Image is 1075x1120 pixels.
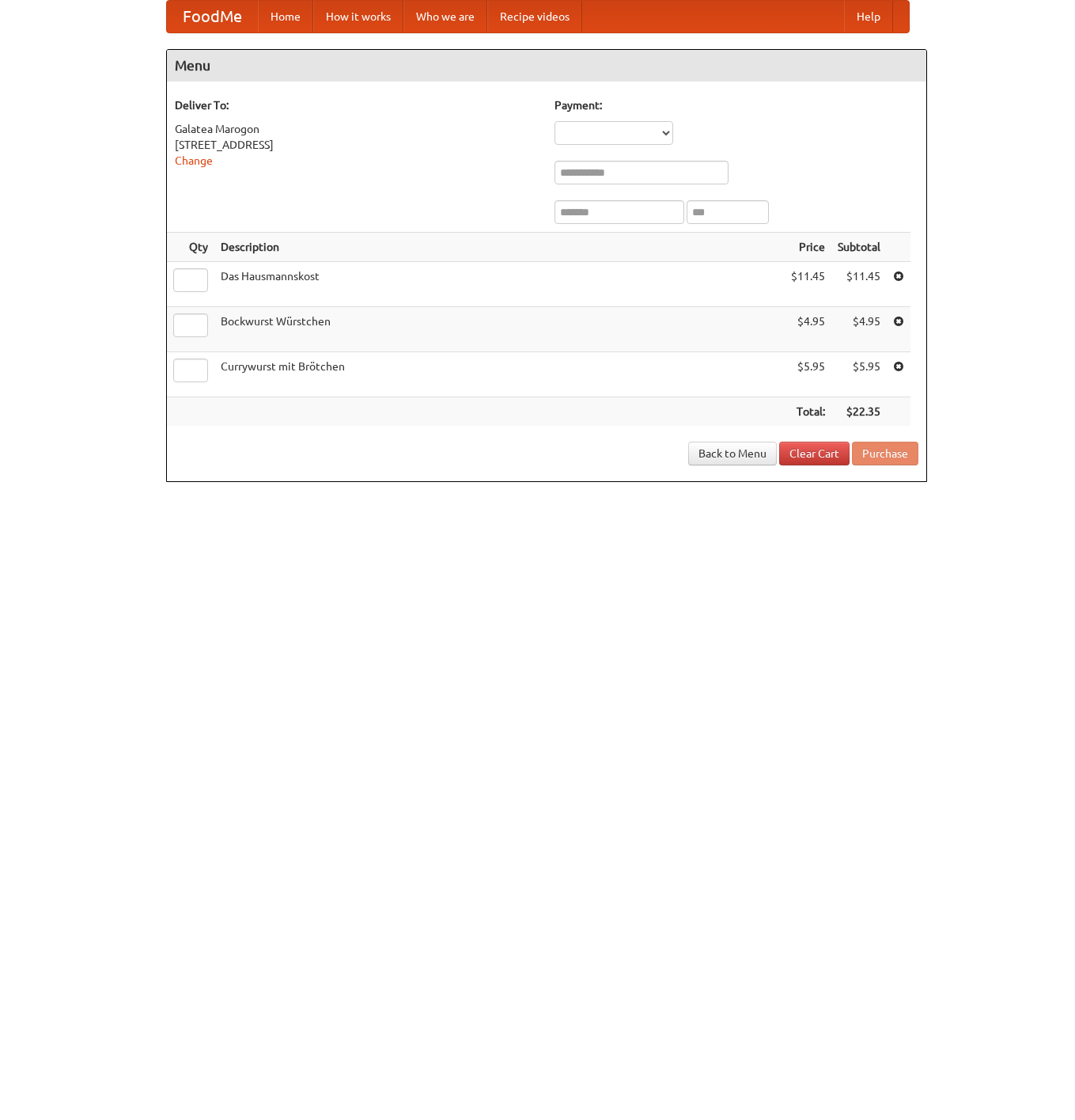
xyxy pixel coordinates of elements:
[175,137,539,153] div: [STREET_ADDRESS]
[831,262,887,307] td: $11.45
[214,352,785,397] td: Currywurst mit Brötchen
[167,233,214,262] th: Qty
[167,1,258,32] a: FoodMe
[852,442,918,465] button: Purchase
[844,1,893,32] a: Help
[785,397,831,427] th: Total:
[214,233,785,262] th: Description
[831,397,887,427] th: $22.35
[785,233,831,262] th: Price
[167,50,926,82] h4: Menu
[688,442,777,465] a: Back to Menu
[779,442,850,465] a: Clear Cart
[258,1,313,32] a: Home
[785,307,831,352] td: $4.95
[831,233,887,262] th: Subtotal
[175,154,213,167] a: Change
[214,307,785,352] td: Bockwurst Würstchen
[214,262,785,307] td: Das Hausmannskost
[831,352,887,397] td: $5.95
[313,1,403,32] a: How it works
[831,307,887,352] td: $4.95
[487,1,582,32] a: Recipe videos
[175,97,539,113] h5: Deliver To:
[175,121,539,137] div: Galatea Marogon
[403,1,487,32] a: Who we are
[785,262,831,307] td: $11.45
[785,352,831,397] td: $5.95
[555,97,918,113] h5: Payment:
